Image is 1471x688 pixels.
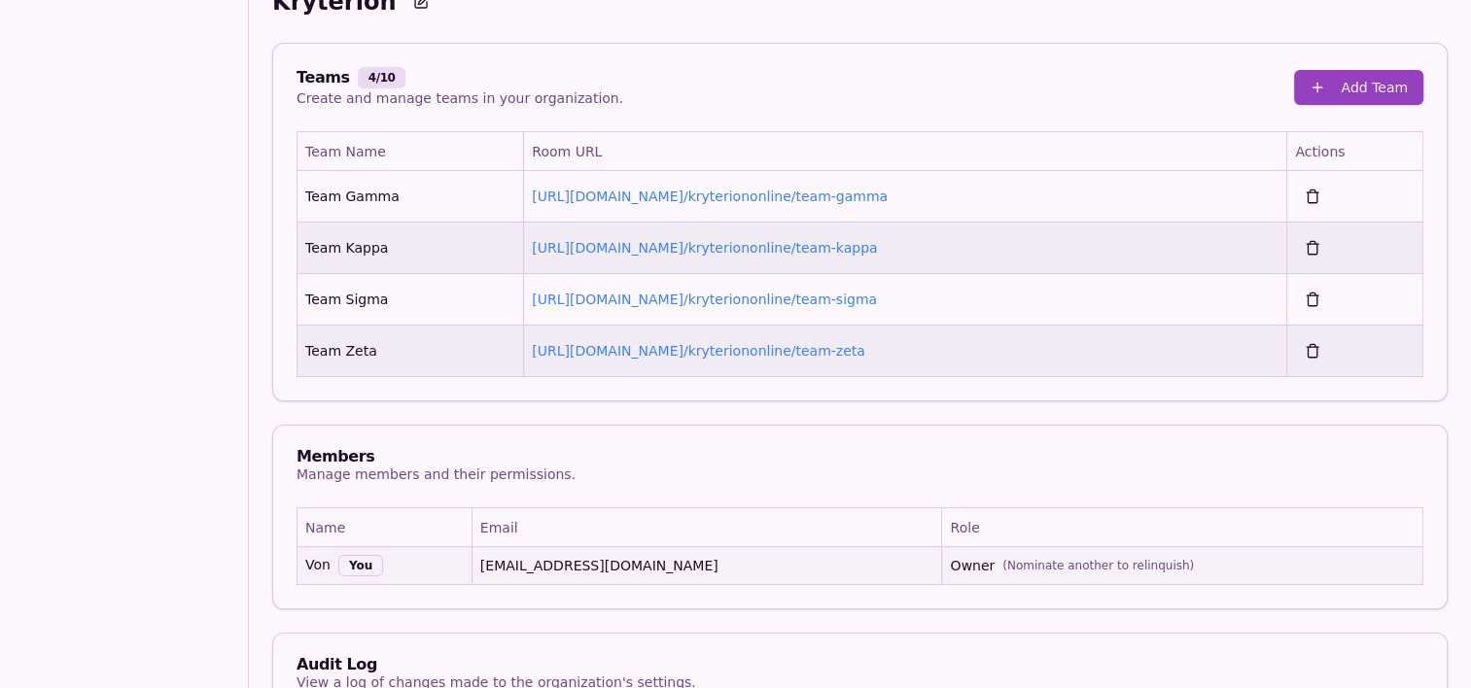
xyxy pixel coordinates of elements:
a: [URL][DOMAIN_NAME]/kryteriononline/team-gamma [532,189,888,204]
th: Team Name [298,132,524,171]
div: Manage members and their permissions. [297,464,576,484]
div: You [338,555,383,576]
div: Audit Log [297,657,1423,672]
span: Owner [950,556,1415,575]
span: Team Kappa [305,238,388,258]
th: Name [298,508,473,547]
div: Members [297,449,576,464]
span: Team Gamma [305,187,400,206]
div: Teams [297,67,623,88]
span: Team Sigma [305,290,388,309]
td: Von [298,547,473,585]
th: Role [942,508,1423,547]
button: Add Team [1294,70,1423,105]
td: [EMAIL_ADDRESS][DOMAIN_NAME] [472,547,942,585]
span: (Nominate another to relinquish) [1002,558,1194,573]
a: [URL][DOMAIN_NAME]/kryteriononline/team-sigma [532,292,877,307]
a: [URL][DOMAIN_NAME]/kryteriononline/team-kappa [532,240,877,256]
a: [URL][DOMAIN_NAME]/kryteriononline/team-zeta [532,343,865,359]
span: Team Zeta [305,341,377,361]
th: Email [472,508,942,547]
th: Room URL [524,132,1287,171]
div: 4 / 10 [358,67,406,88]
div: Create and manage teams in your organization. [297,88,623,108]
th: Actions [1287,132,1423,171]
